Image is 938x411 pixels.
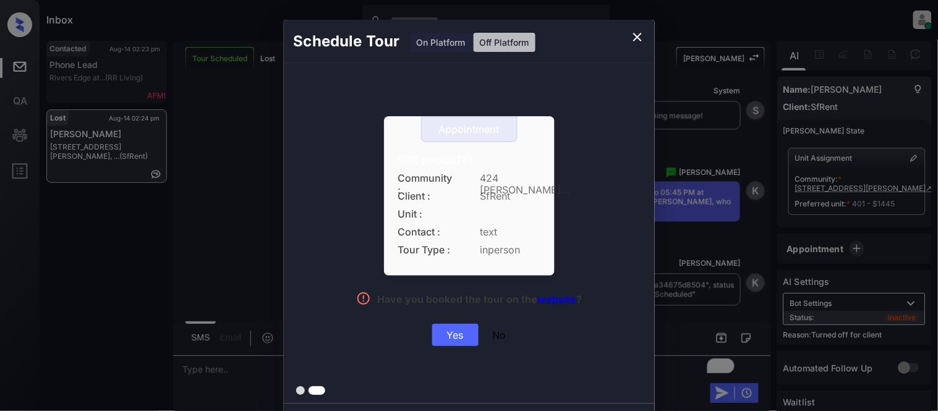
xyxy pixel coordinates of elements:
div: Yes [432,324,479,346]
span: inperson [480,244,540,256]
button: close [625,25,650,49]
a: website [537,293,576,305]
div: Appointment [422,124,517,135]
span: Contact : [398,226,454,238]
div: Have you booked the tour on the ? [377,293,582,308]
span: SfRent [480,190,540,202]
div: 5:00 pm,[DATE] [398,155,540,166]
span: 424 [PERSON_NAME]... [480,172,540,184]
span: Tour Type : [398,244,454,256]
span: Unit : [398,208,454,220]
div: No [493,329,506,341]
span: Community : [398,172,454,184]
h2: Schedule Tour [284,20,410,63]
span: text [480,226,540,238]
span: Client : [398,190,454,202]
